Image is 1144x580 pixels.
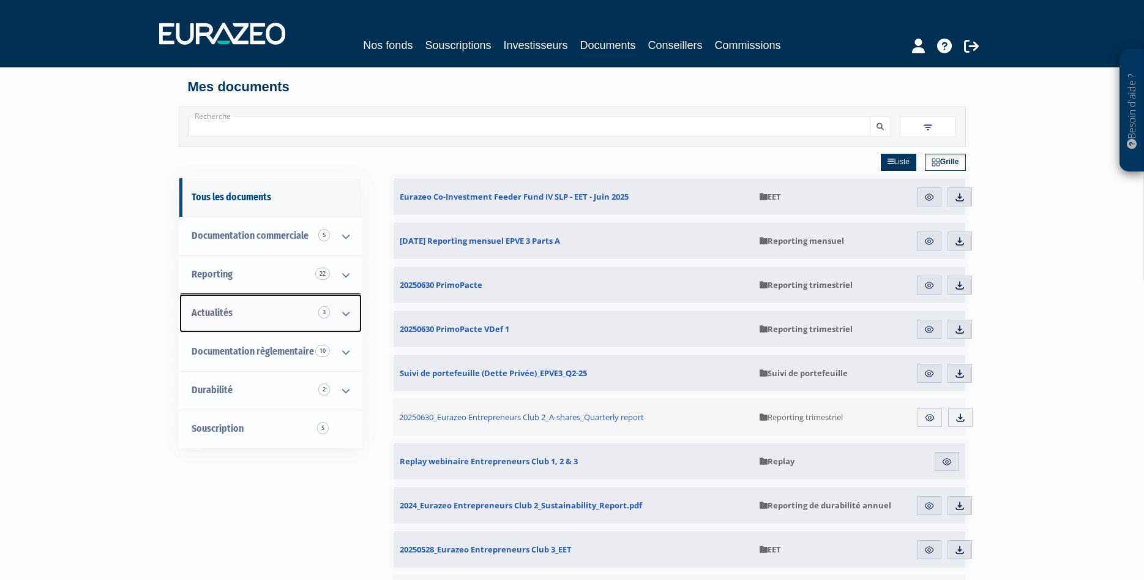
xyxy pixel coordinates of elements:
[159,23,285,45] img: 1732889491-logotype_eurazeo_blanc_rvb.png
[503,37,567,54] a: Investisseurs
[954,236,965,247] img: download.svg
[400,500,642,511] span: 2024_Eurazeo Entrepreneurs Club 2_Sustainability_Report.pdf
[394,355,753,391] a: Suivi de portefeuille (Dette Privée)_EPVE3_Q2-25
[192,307,233,318] span: Actualités
[954,368,965,379] img: download.svg
[394,443,753,480] a: Replay webinaire Entrepreneurs Club 1, 2 & 3
[924,192,935,203] img: eye.svg
[924,236,935,247] img: eye.svg
[179,371,362,410] a: Durabilité 2
[1125,56,1139,166] p: Besoin d'aide ?
[924,280,935,291] img: eye.svg
[189,116,870,137] input: Recherche
[760,456,794,467] span: Replay
[394,531,753,568] a: 20250528_Eurazeo Entrepreneurs Club 3_EET
[881,154,916,171] a: Liste
[924,544,935,556] img: eye.svg
[400,323,509,334] span: 20250630 PrimoPacte VDef 1
[760,279,853,290] span: Reporting trimestriel
[925,154,966,171] a: Grille
[363,37,413,54] a: Nos fonds
[192,345,314,357] span: Documentation règlementaire
[932,158,940,167] img: grid.svg
[192,230,308,241] span: Documentation commerciale
[924,500,935,511] img: eye.svg
[318,383,330,396] span: 2
[179,333,362,371] a: Documentation règlementaire 10
[400,191,629,202] span: Eurazeo Co-Investment Feeder Fund IV SLP - EET - Juin 2025
[394,487,753,524] a: 2024_Eurazeo Entrepreneurs Club 2_Sustainability_Report.pdf
[400,279,482,290] span: 20250630 PrimoPacte
[400,456,578,467] span: Replay webinaire Entrepreneurs Club 1, 2 & 3
[393,398,754,436] a: 20250630_Eurazeo Entrepreneurs Club 2_A-shares_Quarterly report
[192,268,233,280] span: Reporting
[400,367,587,379] span: Suivi de portefeuille (Dette Privée)_EPVE3_Q2-25
[394,266,753,303] a: 20250630 PrimoPacte
[179,410,362,448] a: Souscription5
[924,412,935,423] img: eye.svg
[394,222,753,259] a: [DATE] Reporting mensuel EPVE 3 Parts A
[924,324,935,335] img: eye.svg
[760,412,843,423] span: Reporting trimestriel
[317,422,329,434] span: 5
[192,384,233,396] span: Durabilité
[760,323,853,334] span: Reporting trimestriel
[179,255,362,294] a: Reporting 22
[954,544,965,556] img: download.svg
[425,37,491,54] a: Souscriptions
[179,294,362,333] a: Actualités 3
[760,191,781,202] span: EET
[179,217,362,255] a: Documentation commerciale 5
[955,412,966,423] img: download.svg
[580,37,636,56] a: Documents
[399,412,644,423] span: 20250630_Eurazeo Entrepreneurs Club 2_A-shares_Quarterly report
[760,367,848,379] span: Suivi de portefeuille
[715,37,781,54] a: Commissions
[188,80,957,94] h4: Mes documents
[315,345,330,357] span: 10
[954,280,965,291] img: download.svg
[400,235,560,246] span: [DATE] Reporting mensuel EPVE 3 Parts A
[954,500,965,511] img: download.svg
[318,229,330,241] span: 5
[318,306,330,318] span: 3
[394,178,753,215] a: Eurazeo Co-Investment Feeder Fund IV SLP - EET - Juin 2025
[400,544,572,555] span: 20250528_Eurazeo Entrepreneurs Club 3_EET
[924,368,935,379] img: eye.svg
[192,423,244,434] span: Souscription
[941,456,952,467] img: eye.svg
[315,268,330,280] span: 22
[179,178,362,217] a: Tous les documents
[760,500,891,511] span: Reporting de durabilité annuel
[954,324,965,335] img: download.svg
[954,192,965,203] img: download.svg
[760,544,781,555] span: EET
[922,122,933,133] img: filter.svg
[760,235,844,246] span: Reporting mensuel
[648,37,703,54] a: Conseillers
[394,311,753,347] a: 20250630 PrimoPacte VDef 1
